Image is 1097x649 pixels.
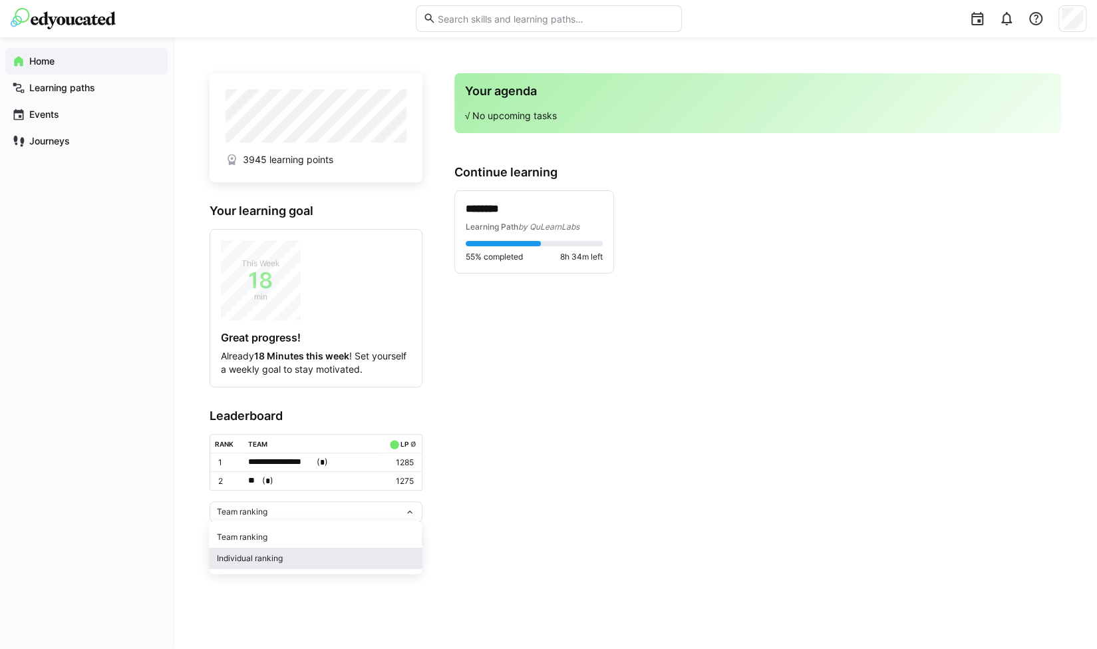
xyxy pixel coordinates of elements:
h4: Great progress! [221,331,411,344]
a: ø [410,437,416,449]
div: Team [248,440,267,448]
div: Rank [215,440,234,448]
h3: Your learning goal [210,204,422,218]
span: ( ) [262,474,273,488]
div: Individual ranking [217,553,414,564]
p: 1285 [387,457,413,468]
p: 2 [218,476,238,487]
span: Team ranking [217,507,267,517]
h3: Leaderboard [210,409,422,423]
h3: Continue learning [454,165,1061,180]
strong: 18 Minutes this week [254,350,349,361]
h3: Your agenda [465,84,1050,99]
p: Already ! Set yourself a weekly goal to stay motivated. [221,349,411,376]
p: 1 [218,457,238,468]
input: Search skills and learning paths… [436,13,674,25]
span: 55% completed [466,252,523,262]
span: ( ) [317,455,328,469]
div: Team ranking [217,532,414,542]
p: 1275 [387,476,413,487]
span: 8h 34m left [560,252,603,262]
span: Learning Path [466,222,518,232]
div: LP [400,440,408,448]
span: by QuLearnLabs [518,222,579,232]
p: √ No upcoming tasks [465,109,1050,122]
span: 3945 learning points [242,153,333,166]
